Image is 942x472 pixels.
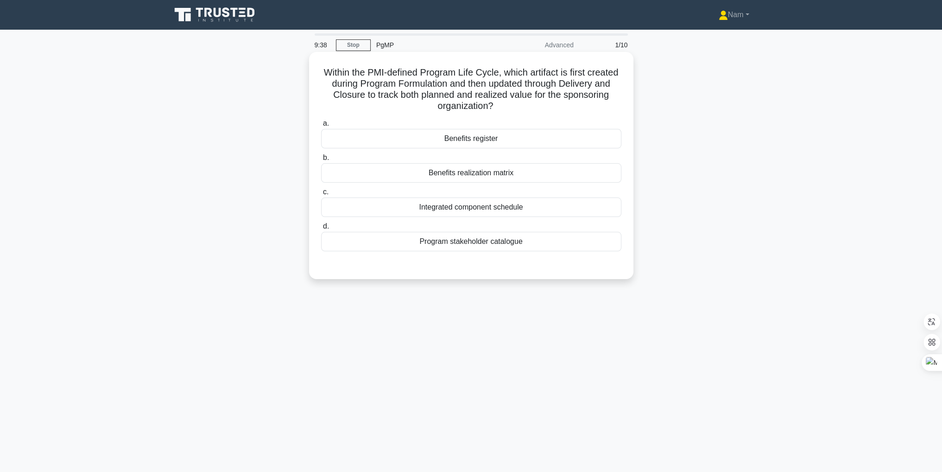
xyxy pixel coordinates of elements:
[309,36,336,54] div: 9:38
[320,67,622,112] h5: Within the PMI-defined Program Life Cycle, which artifact is first created during Program Formula...
[498,36,579,54] div: Advanced
[336,39,371,51] a: Stop
[321,163,621,183] div: Benefits realization matrix
[323,222,329,230] span: d.
[321,129,621,148] div: Benefits register
[321,232,621,251] div: Program stakeholder catalogue
[321,198,621,217] div: Integrated component schedule
[323,119,329,127] span: a.
[371,36,498,54] div: PgMP
[579,36,633,54] div: 1/10
[696,6,771,24] a: Nam
[323,153,329,161] span: b.
[323,188,329,196] span: c.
